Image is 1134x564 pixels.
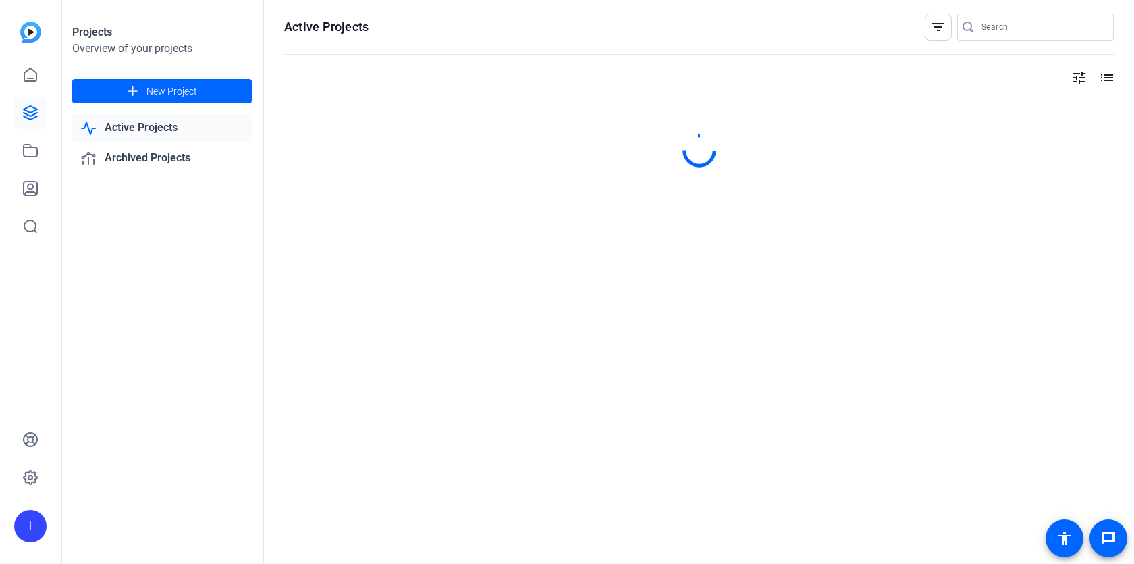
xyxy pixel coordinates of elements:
span: New Project [146,84,197,99]
img: blue-gradient.svg [20,22,41,43]
h1: Active Projects [284,19,369,35]
a: Active Projects [72,114,252,142]
button: New Project [72,79,252,103]
div: I [14,510,47,542]
a: Archived Projects [72,145,252,172]
mat-icon: list [1098,70,1114,86]
div: Overview of your projects [72,41,252,57]
input: Search [981,19,1103,35]
mat-icon: filter_list [930,19,946,35]
mat-icon: tune [1071,70,1087,86]
mat-icon: accessibility [1056,530,1073,546]
mat-icon: message [1100,530,1116,546]
mat-icon: add [124,83,141,100]
div: Projects [72,24,252,41]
